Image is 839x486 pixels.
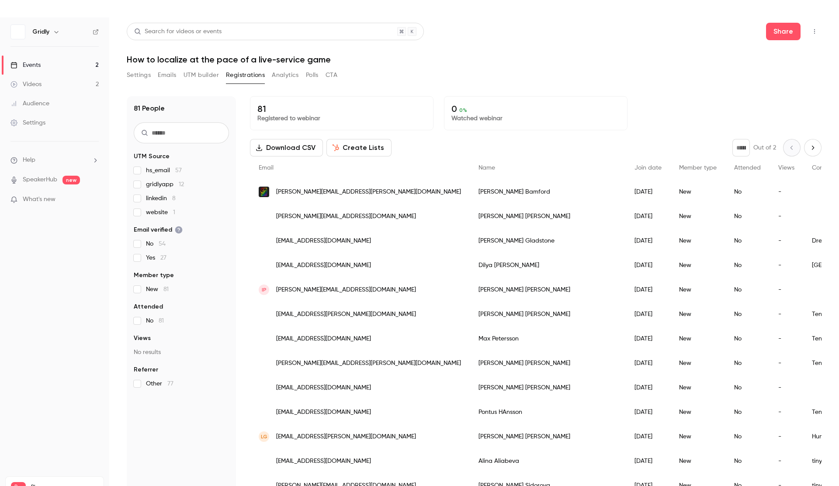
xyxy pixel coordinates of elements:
div: New [670,326,725,351]
div: v 4.0.25 [24,14,43,21]
img: tenstarsimulation.com [259,358,269,368]
div: New [670,229,725,253]
div: New [670,375,725,400]
span: Other [146,379,173,388]
p: Registered to webinar [257,114,426,123]
span: 81 [159,318,164,324]
img: tenstarsimulation.com [259,382,269,393]
span: No [146,316,164,325]
div: [DATE] [626,302,670,326]
span: Member type [679,165,717,171]
div: [PERSON_NAME] [PERSON_NAME] [470,302,626,326]
div: Dilya [PERSON_NAME] [470,253,626,278]
div: No [725,375,770,400]
img: tenstarsimulation.com [259,333,269,344]
p: Watched webinar [451,114,620,123]
div: Pontus HAnsson [470,400,626,424]
img: dreamhaven.com [259,236,269,246]
div: No [725,229,770,253]
span: [EMAIL_ADDRESS][DOMAIN_NAME] [276,408,371,417]
span: Join date [634,165,662,171]
span: What's new [23,195,55,204]
span: linkedin [146,194,176,203]
img: Gridly [11,25,25,39]
div: - [770,302,803,326]
span: [EMAIL_ADDRESS][DOMAIN_NAME] [276,236,371,246]
div: Videos [10,80,42,89]
div: New [670,424,725,449]
span: gridlyapp [146,180,184,189]
span: Email verified [134,226,183,234]
img: tenstarsimulation.com [259,309,269,319]
span: 8 [172,195,176,201]
div: New [670,278,725,302]
div: No [725,278,770,302]
span: new [62,176,80,184]
p: 81 [257,104,426,114]
div: [PERSON_NAME] [PERSON_NAME] [470,375,626,400]
div: [DATE] [626,424,670,449]
img: dsdambuster.com [259,187,269,197]
div: [PERSON_NAME] [PERSON_NAME] [470,424,626,449]
span: LG [261,433,267,441]
span: 12 [179,181,184,187]
button: Registrations [226,68,265,82]
div: - [770,375,803,400]
span: Views [134,334,151,343]
p: Out of 2 [753,143,776,152]
div: Events [10,61,41,69]
div: Audience [10,99,49,108]
span: website [146,208,175,217]
span: [PERSON_NAME][EMAIL_ADDRESS][PERSON_NAME][DOMAIN_NAME] [276,187,461,197]
span: New [146,285,169,294]
div: Settings [10,118,45,127]
div: No [725,204,770,229]
div: [DATE] [626,375,670,400]
span: Attended [734,165,761,171]
img: website_grey.svg [14,23,21,30]
div: [PERSON_NAME] [PERSON_NAME] [470,351,626,375]
span: hs_email [146,166,182,175]
span: [PERSON_NAME][EMAIL_ADDRESS][DOMAIN_NAME] [276,212,416,221]
span: Attended [134,302,163,311]
a: SpeakerHub [23,175,57,184]
div: Domain Overview [33,52,78,57]
span: Help [23,156,35,165]
div: [DATE] [626,351,670,375]
h6: Gridly [32,28,49,36]
img: logo_orange.svg [14,14,21,21]
span: [PERSON_NAME][EMAIL_ADDRESS][PERSON_NAME][DOMAIN_NAME] [276,359,461,368]
div: [PERSON_NAME] [PERSON_NAME] [470,204,626,229]
div: No [725,400,770,424]
button: CTA [326,68,337,82]
div: - [770,204,803,229]
span: [EMAIL_ADDRESS][DOMAIN_NAME] [276,383,371,392]
span: [EMAIL_ADDRESS][DOMAIN_NAME] [276,261,371,270]
div: New [670,253,725,278]
div: [DATE] [626,253,670,278]
button: Download CSV [250,139,323,156]
div: New [670,180,725,204]
span: 0 % [459,107,467,113]
span: [EMAIL_ADDRESS][PERSON_NAME][DOMAIN_NAME] [276,432,416,441]
img: tenstarsimulation.com [259,407,269,417]
div: No [725,449,770,473]
span: [EMAIL_ADDRESS][PERSON_NAME][DOMAIN_NAME] [276,310,416,319]
div: Alina Aliabeva [470,449,626,473]
div: - [770,180,803,204]
span: UTM Source [134,152,170,161]
div: [PERSON_NAME] Gladstone [470,229,626,253]
div: [DATE] [626,278,670,302]
div: [DATE] [626,180,670,204]
div: [PERSON_NAME] [PERSON_NAME] [470,278,626,302]
div: [DATE] [626,229,670,253]
h1: 81 People [134,103,165,114]
button: Share [766,23,801,40]
div: Max Petersson [470,326,626,351]
div: - [770,253,803,278]
h1: How to localize at the pace of a live-service game [127,54,822,65]
div: New [670,204,725,229]
div: Search for videos or events [134,27,222,36]
div: [DATE] [626,449,670,473]
div: [DATE] [626,204,670,229]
